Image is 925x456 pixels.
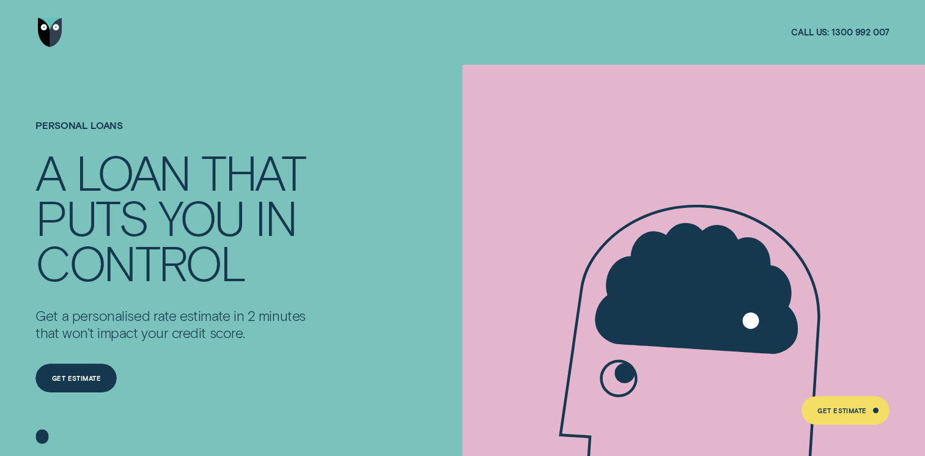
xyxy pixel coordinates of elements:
img: Wisr [38,18,62,47]
span: Call us: [791,27,829,39]
div: THAT [201,149,304,194]
p: Get a personalised rate estimate in 2 minutes that won't impact your credit score. [35,307,317,342]
h1: Personal Loans [35,120,317,150]
div: CONTROL [35,240,245,285]
div: A [35,149,64,194]
div: YOU [158,194,243,240]
a: Get Estimate [802,396,890,425]
h4: A LOAN THAT PUTS YOU IN CONTROL [35,149,317,285]
div: LOAN [76,149,190,194]
div: IN [255,194,296,240]
div: PUTS [35,194,147,240]
span: 1300 992 007 [831,27,889,39]
a: Get Estimate [35,364,117,393]
a: Call us:1300 992 007 [791,27,889,39]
